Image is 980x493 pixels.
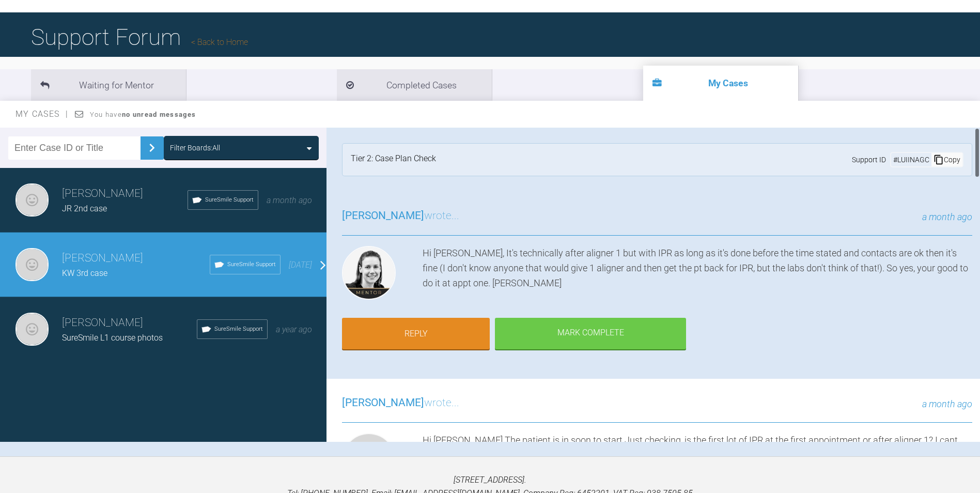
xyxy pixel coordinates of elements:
[170,142,220,153] div: Filter Boards: All
[205,195,254,205] span: SureSmile Support
[267,195,312,205] span: a month ago
[495,318,686,350] div: Mark Complete
[852,154,886,165] span: Support ID
[891,154,931,165] div: # LUIINAGC
[62,250,210,267] h3: [PERSON_NAME]
[62,268,107,278] span: KW 3rd case
[342,394,459,412] h3: wrote...
[62,204,107,213] span: JR 2nd case
[342,246,396,300] img: Kelly Toft
[8,136,141,160] input: Enter Case ID or Title
[342,396,424,409] span: [PERSON_NAME]
[931,153,962,166] div: Copy
[31,69,186,101] li: Waiting for Mentor
[15,183,49,217] img: Isabella Sharrock
[922,211,972,222] span: a month ago
[62,314,197,332] h3: [PERSON_NAME]
[62,333,163,343] span: SureSmile L1 course photos
[90,111,196,118] span: You have
[276,325,312,334] span: a year ago
[144,140,160,156] img: chevronRight.28bd32b0.svg
[342,433,396,487] img: Isabella Sharrock
[15,248,49,281] img: Isabella Sharrock
[922,398,972,409] span: a month ago
[342,207,459,225] h3: wrote...
[423,246,972,304] div: Hi [PERSON_NAME], It's technically after aligner 1 but with IPR as long as it's done before the t...
[31,19,248,55] h1: Support Forum
[15,313,49,346] img: Isabella Sharrock
[214,325,263,334] span: SureSmile Support
[62,185,188,203] h3: [PERSON_NAME]
[643,66,798,101] li: My Cases
[227,260,276,269] span: SureSmile Support
[351,152,436,167] div: Tier 2: Case Plan Check
[423,433,972,491] div: Hi [PERSON_NAME] The patient is in soon to start Just checking, is the first lot of IPR at the fi...
[337,69,492,101] li: Completed Cases
[15,109,69,119] span: My Cases
[342,318,490,350] a: Reply
[122,111,196,118] strong: no unread messages
[342,209,424,222] span: [PERSON_NAME]
[289,260,312,270] span: [DATE]
[191,37,248,47] a: Back to Home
